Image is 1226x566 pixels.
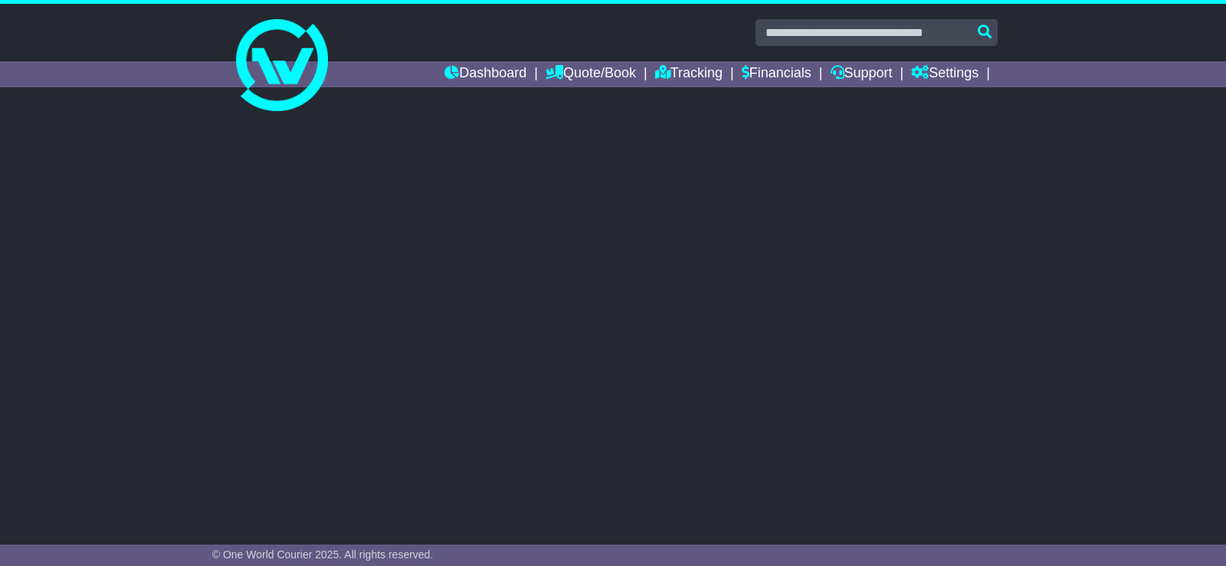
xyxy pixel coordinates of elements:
[655,61,723,87] a: Tracking
[911,61,979,87] a: Settings
[444,61,526,87] a: Dashboard
[212,548,434,561] span: © One World Courier 2025. All rights reserved.
[831,61,893,87] a: Support
[546,61,636,87] a: Quote/Book
[742,61,811,87] a: Financials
